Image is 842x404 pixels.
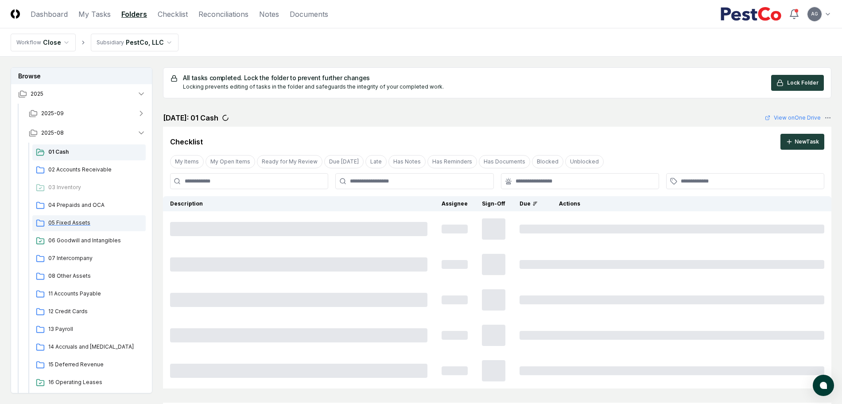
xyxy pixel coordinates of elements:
[290,9,328,19] a: Documents
[32,375,146,391] a: 16 Operating Leases
[183,83,444,91] div: Locking prevents editing of tasks in the folder and safeguards the integrity of your completed work.
[48,183,142,191] span: 03 Inventory
[48,325,142,333] span: 13 Payroll
[435,196,475,211] th: Assignee
[32,251,146,267] a: 07 Intercompany
[324,155,364,168] button: Due Today
[388,155,426,168] button: Has Notes
[11,84,153,104] button: 2025
[163,196,435,211] th: Description
[48,290,142,298] span: 11 Accounts Payable
[479,155,530,168] button: Has Documents
[48,254,142,262] span: 07 Intercompany
[771,75,824,91] button: Lock Folder
[259,9,279,19] a: Notes
[811,11,818,17] span: AG
[163,113,218,123] h2: [DATE]: 01 Cash
[32,357,146,373] a: 15 Deferred Revenue
[48,166,142,174] span: 02 Accounts Receivable
[48,307,142,315] span: 12 Credit Cards
[11,9,20,19] img: Logo
[11,68,152,84] h3: Browse
[795,138,819,146] div: New Task
[31,9,68,19] a: Dashboard
[48,378,142,386] span: 16 Operating Leases
[532,155,563,168] button: Blocked
[48,219,142,227] span: 05 Fixed Assets
[32,304,146,320] a: 12 Credit Cards
[48,201,142,209] span: 04 Prepaids and OCA
[32,339,146,355] a: 14 Accruals and [MEDICAL_DATA]
[41,129,64,137] span: 2025-08
[16,39,41,47] div: Workflow
[11,34,178,51] nav: breadcrumb
[41,109,64,117] span: 2025-09
[32,322,146,338] a: 13 Payroll
[32,162,146,178] a: 02 Accounts Receivable
[32,215,146,231] a: 05 Fixed Assets
[32,286,146,302] a: 11 Accounts Payable
[520,200,538,208] div: Due
[365,155,387,168] button: Late
[427,155,477,168] button: Has Reminders
[32,180,146,196] a: 03 Inventory
[48,237,142,245] span: 06 Goodwill and Intangibles
[22,123,153,143] button: 2025-08
[48,148,142,156] span: 01 Cash
[765,114,821,122] a: View onOne Drive
[780,134,824,150] button: NewTask
[78,9,111,19] a: My Tasks
[22,104,153,123] button: 2025-09
[48,361,142,369] span: 15 Deferred Revenue
[565,155,604,168] button: Unblocked
[475,196,512,211] th: Sign-Off
[48,343,142,351] span: 14 Accruals and OCL
[31,90,43,98] span: 2025
[170,155,204,168] button: My Items
[720,7,782,21] img: PestCo logo
[32,268,146,284] a: 08 Other Assets
[787,79,819,87] span: Lock Folder
[257,155,322,168] button: Ready for My Review
[206,155,255,168] button: My Open Items
[32,144,146,160] a: 01 Cash
[48,272,142,280] span: 08 Other Assets
[552,200,824,208] div: Actions
[183,75,444,81] h5: All tasks completed. Lock the folder to prevent further changes
[807,6,823,22] button: AG
[32,233,146,249] a: 06 Goodwill and Intangibles
[121,9,147,19] a: Folders
[32,198,146,214] a: 04 Prepaids and OCA
[158,9,188,19] a: Checklist
[198,9,248,19] a: Reconciliations
[170,136,203,147] div: Checklist
[813,375,834,396] button: atlas-launcher
[97,39,124,47] div: Subsidiary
